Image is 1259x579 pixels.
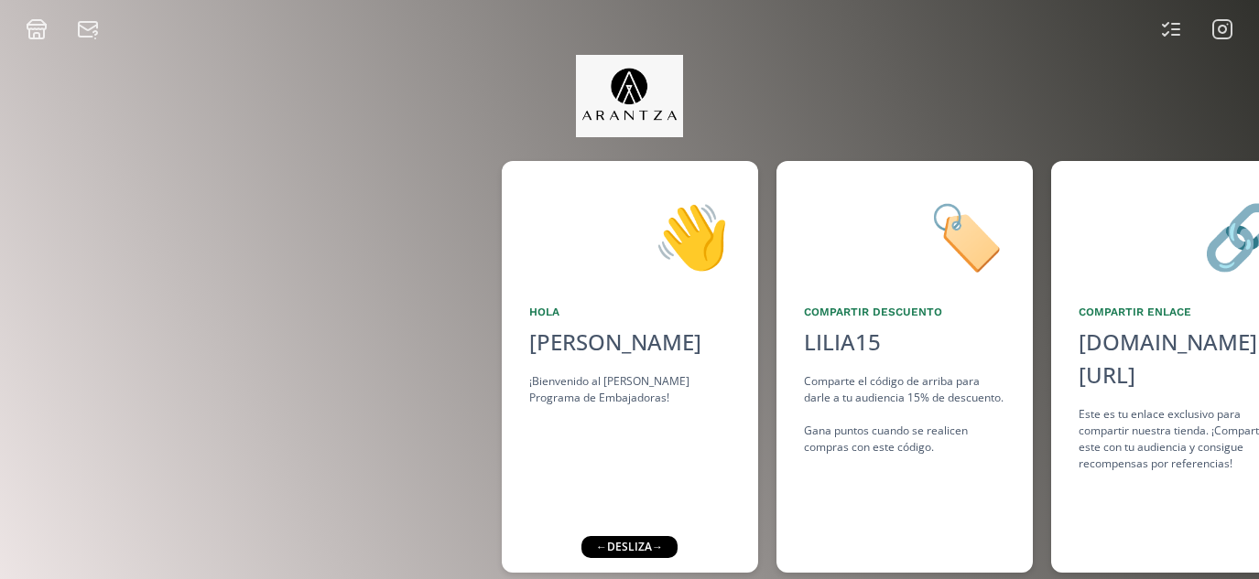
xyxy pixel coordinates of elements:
div: Comparte el código de arriba para darle a tu audiencia 15% de descuento. Gana puntos cuando se re... [804,373,1005,456]
div: ¡Bienvenido al [PERSON_NAME] Programa de Embajadoras! [529,373,731,406]
div: 🏷️ [804,188,1005,282]
div: Compartir Descuento [804,304,1005,320]
div: LILIA15 [804,326,881,359]
img: jpq5Bx5xx2a5 [576,55,683,137]
div: Hola [529,304,731,320]
div: [PERSON_NAME] [529,326,731,359]
div: ← desliza → [581,536,678,558]
div: 👋 [529,188,731,282]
